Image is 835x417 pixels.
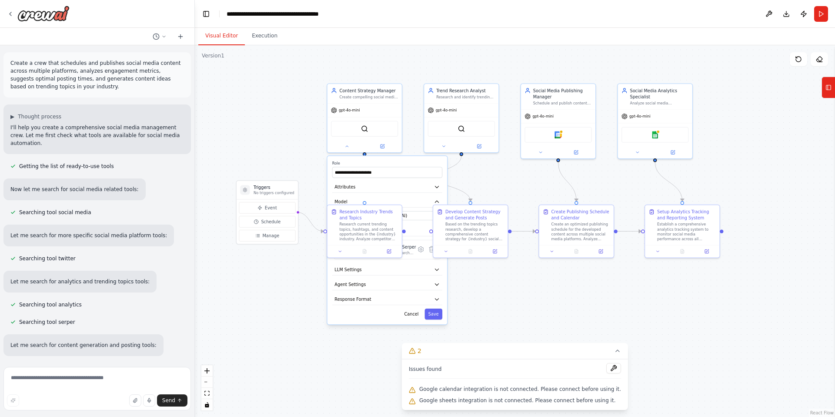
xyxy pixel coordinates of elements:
button: Manage [239,230,295,241]
span: Response Format [334,296,371,303]
span: LLM Settings [334,266,361,272]
span: gpt-4o-mini [629,114,651,119]
div: Trend Research AnalystResearch and identify trending topics, hashtags, and content opportunities ... [424,83,499,153]
button: Delete tool [426,244,437,255]
button: Cancel [401,309,422,319]
button: zoom in [201,365,213,377]
span: gpt-4o-mini [436,108,457,113]
div: Content Strategy Manager [339,87,398,94]
button: zoom out [201,377,213,388]
span: Event [265,205,277,211]
div: Schedule and publish content across multiple social media platforms according to the optimal post... [533,101,592,106]
span: Agent Settings [334,281,366,287]
div: Content Strategy ManagerCreate compelling social media content strategies and generate engaging p... [327,83,402,153]
span: OpenAI - gpt-4o-mini (OpenAI) [343,213,407,219]
div: Develop Content Strategy and Generate Posts [445,209,504,221]
button: Start a new chat [174,31,187,42]
span: Searching tool social media [19,209,91,216]
p: Let me search for analytics and trending topics tools: [10,278,150,286]
span: ▶ [10,113,14,120]
button: Hide left sidebar [200,8,212,20]
div: Social Media Publishing ManagerSchedule and publish content across multiple social media platform... [521,83,596,159]
button: 2 [402,343,628,359]
button: Upload files [129,394,141,407]
button: ▶Thought process [10,113,61,120]
span: Schedule [261,219,281,225]
div: Setup Analytics Tracking and Reporting System [657,209,716,221]
p: Let me search for content generation and posting tools: [10,341,157,349]
img: Google calendar [554,131,562,138]
div: Establish a comprehensive analytics tracking system to monitor social media performance across al... [657,222,716,242]
div: Based on the trending topics research, develop a comprehensive content strategy for {industry} so... [445,222,504,242]
img: SerperDevTool [361,125,368,132]
span: Send [162,397,175,404]
div: Social Media Analytics Specialist [630,87,688,100]
div: A tool that can be used to search the internet with a search_query. Supports different search typ... [349,251,416,256]
nav: breadcrumb [227,10,319,18]
button: Model [332,196,442,208]
button: Open in side panel [696,248,717,255]
button: Send [157,394,187,407]
span: gpt-4o-mini [339,108,360,113]
g: Edge from 0c611af9-13a0-4042-8378-f9ab35c4052c to edcf6da3-3756-4167-aa48-e600513c7a04 [618,228,641,234]
span: Thought process [18,113,61,120]
div: Social Media Analytics SpecialistAnalyze social media engagement metrics, track performance acros... [617,83,693,159]
button: Agent Settings [332,279,442,290]
p: I'll help you create a comprehensive social media management crew. Let me first check what tools ... [10,124,184,147]
button: Open in side panel [365,143,400,150]
p: Let me search for more specific social media platform tools: [10,232,167,239]
g: Edge from 1243ca6e-d53e-488f-99f8-35ad9f03831a to edcf6da3-3756-4167-aa48-e600513c7a04 [652,162,685,201]
span: Google sheets integration is not connected. Please connect before using it. [419,397,616,404]
span: Google calendar integration is not connected. Please connect before using it. [419,386,621,393]
img: BraveSearchTool [458,125,465,132]
div: Trend Research Analyst [436,87,495,94]
div: Research Industry Trends and TopicsResearch current trending topics, hashtags, and content opport... [327,205,402,258]
g: Edge from b5985d3d-820e-450c-824f-abcd2735509c to 0c611af9-13a0-4042-8378-f9ab35c4052c [555,162,580,201]
div: React Flow controls [201,365,213,410]
h3: Triggers [254,185,294,191]
p: Now let me search for social media related tools: [10,185,139,193]
button: No output available [352,248,377,255]
button: fit view [201,388,213,399]
button: Click to speak your automation idea [143,394,155,407]
button: toggle interactivity [201,399,213,410]
button: Open in side panel [484,248,505,255]
div: Social Media Publishing Manager [533,87,592,100]
div: Research Industry Trends and Topics [339,209,398,221]
span: 2 [417,346,421,355]
button: Schedule [239,216,295,227]
div: Create Publishing Schedule and Calendar [551,209,610,221]
button: Open in side panel [656,149,690,156]
div: Analyze social media engagement metrics, track performance across platforms, and provide data-dri... [630,101,688,106]
div: Research and identify trending topics, hashtags, and content opportunities relevant to {industry}... [436,95,495,100]
span: Model [334,199,347,205]
button: Configure tool [415,244,426,255]
span: Manage [262,232,279,239]
button: Execution [245,27,284,45]
div: Setup Analytics Tracking and Reporting SystemEstablish a comprehensive analytics tracking system ... [645,205,720,258]
button: Improve this prompt [7,394,19,407]
button: Open in side panel [378,248,399,255]
button: No output available [669,248,695,255]
button: Switch to previous chat [149,31,170,42]
button: LLM Settings [332,264,442,276]
span: Attributes [334,184,355,190]
span: Getting the list of ready-to-use tools [19,163,114,170]
button: No output available [458,248,483,255]
button: Response Format [332,294,442,305]
p: No triggers configured [254,191,294,195]
button: Open in side panel [591,248,611,255]
div: Develop Content Strategy and Generate PostsBased on the trending topics research, develop a compr... [433,205,508,258]
g: Edge from triggers to d2e54df9-6523-4892-8314-fd299da805de [297,209,324,234]
g: Edge from 01e71d28-4d3a-42f7-88eb-e4ccb79b62bd to 971d8425-394c-443a-845f-5fe85bd338cb [361,156,473,201]
a: React Flow attribution [810,410,834,415]
label: Role [332,161,442,166]
g: Edge from 971d8425-394c-443a-845f-5fe85bd338cb to 0c611af9-13a0-4042-8378-f9ab35c4052c [511,228,535,234]
div: Create an optimized publishing schedule for the developed content across multiple social media pl... [551,222,610,242]
div: Create compelling social media content strategies and generate engaging posts for {industry} that... [339,95,398,100]
div: Create Publishing Schedule and CalendarCreate an optimized publishing schedule for the developed ... [538,205,614,258]
span: Searching tool analytics [19,301,82,308]
button: Visual Editor [198,27,245,45]
span: Searching tool twitter [19,255,76,262]
div: Version 1 [202,52,224,59]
